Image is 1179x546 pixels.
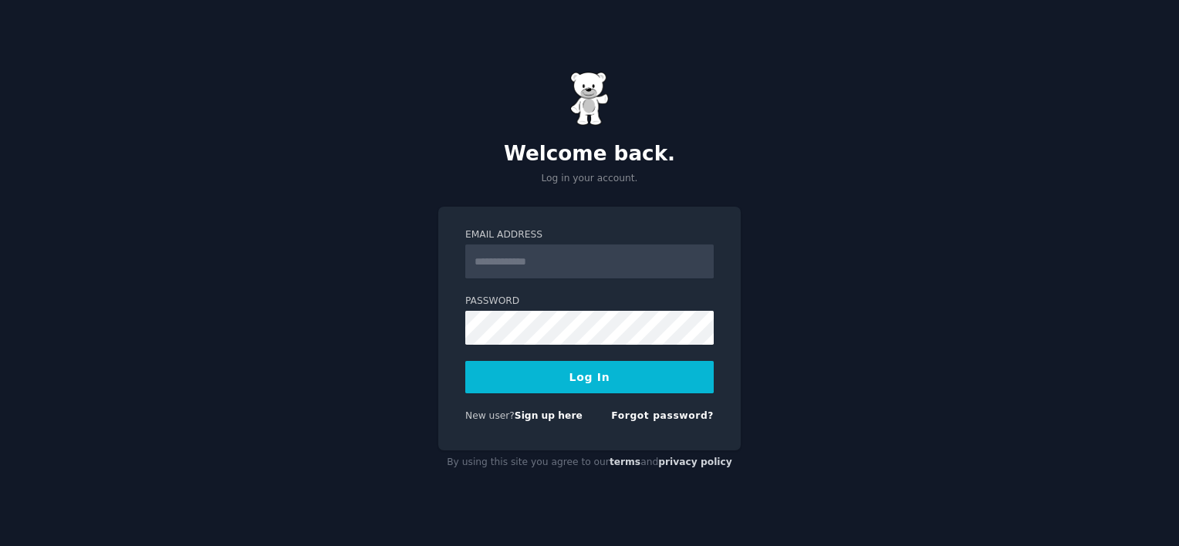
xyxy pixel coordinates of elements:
[611,410,714,421] a: Forgot password?
[465,228,714,242] label: Email Address
[465,361,714,393] button: Log In
[465,295,714,308] label: Password
[610,457,640,467] a: terms
[438,142,741,167] h2: Welcome back.
[658,457,732,467] a: privacy policy
[465,410,515,421] span: New user?
[570,72,609,126] img: Gummy Bear
[438,172,741,186] p: Log in your account.
[438,450,741,475] div: By using this site you agree to our and
[515,410,583,421] a: Sign up here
